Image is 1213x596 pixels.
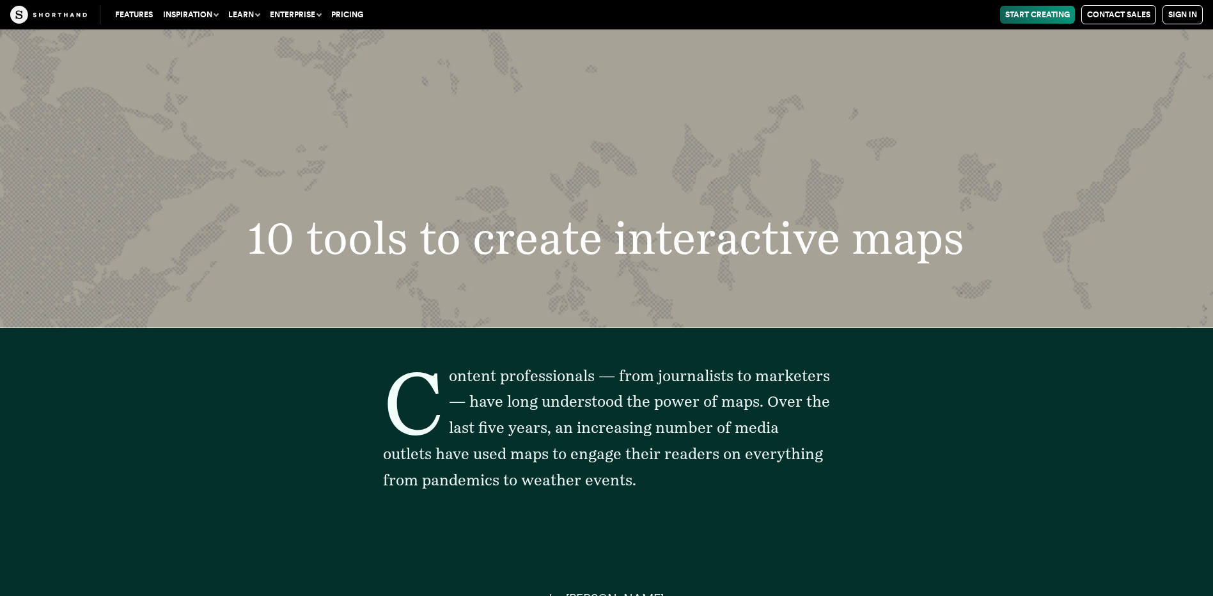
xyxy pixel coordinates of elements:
a: Start Creating [1000,6,1075,24]
a: Sign in [1162,5,1203,24]
a: Pricing [326,6,368,24]
h1: 10 tools to create interactive maps [191,216,1022,261]
span: Content professionals — from journalists to marketers — have long understood the power of maps. O... [383,366,830,489]
a: Contact Sales [1081,5,1156,24]
button: Learn [223,6,265,24]
img: The Craft [10,6,87,24]
button: Inspiration [158,6,223,24]
button: Enterprise [265,6,326,24]
a: Features [110,6,158,24]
